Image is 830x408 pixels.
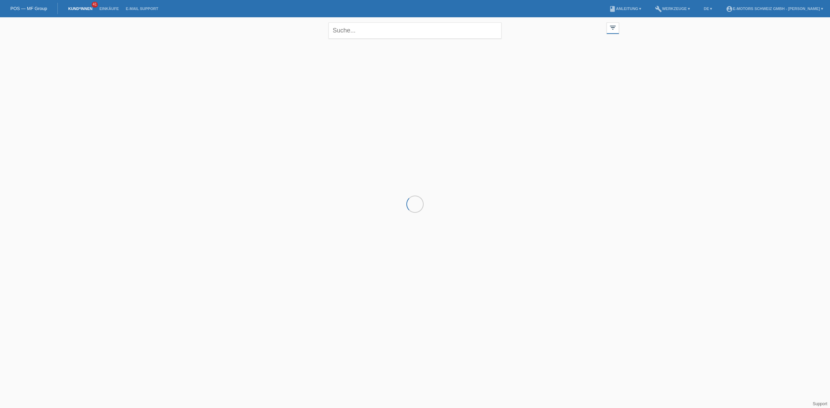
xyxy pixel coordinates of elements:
[96,7,122,11] a: Einkäufe
[329,22,501,39] input: Suche...
[122,7,162,11] a: E-Mail Support
[609,6,616,12] i: book
[92,2,98,8] span: 41
[700,7,716,11] a: DE ▾
[652,7,693,11] a: buildWerkzeuge ▾
[722,7,827,11] a: account_circleE-Motors Schweiz GmbH - [PERSON_NAME] ▾
[813,401,827,406] a: Support
[65,7,96,11] a: Kund*innen
[10,6,47,11] a: POS — MF Group
[726,6,733,12] i: account_circle
[606,7,645,11] a: bookAnleitung ▾
[609,24,617,31] i: filter_list
[655,6,662,12] i: build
